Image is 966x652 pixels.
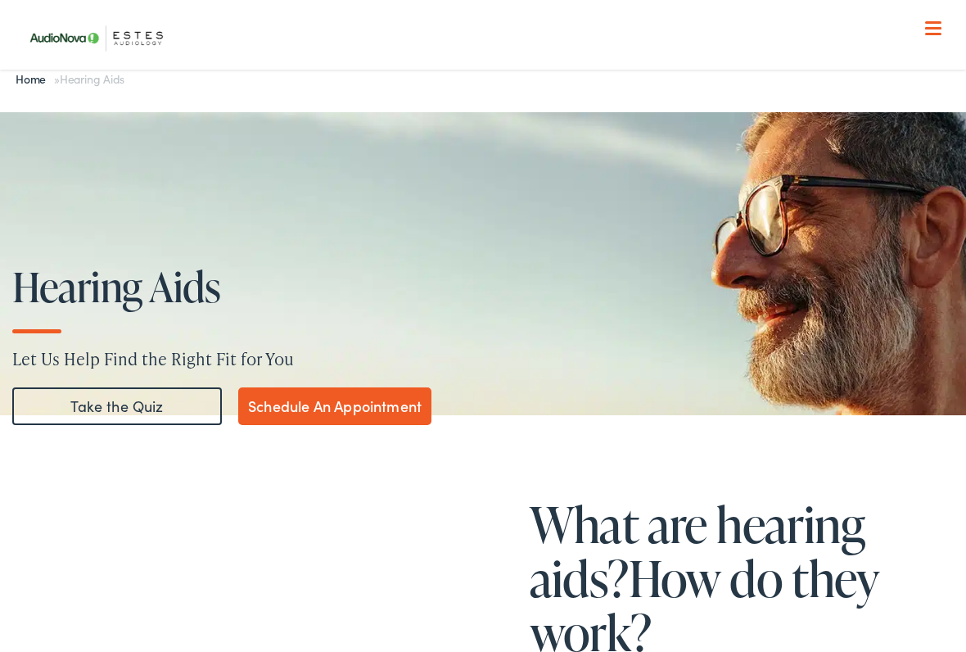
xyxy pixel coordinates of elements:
a: Schedule An Appointment [238,387,431,425]
a: What We Offer [32,66,947,116]
a: Home [16,70,54,87]
a: Take the Quiz [12,387,222,425]
h1: Hearing Aids [12,264,966,309]
span: » [16,70,124,87]
span: Hearing Aids [60,70,124,87]
p: Let Us Help Find the Right Fit for You [12,346,966,371]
